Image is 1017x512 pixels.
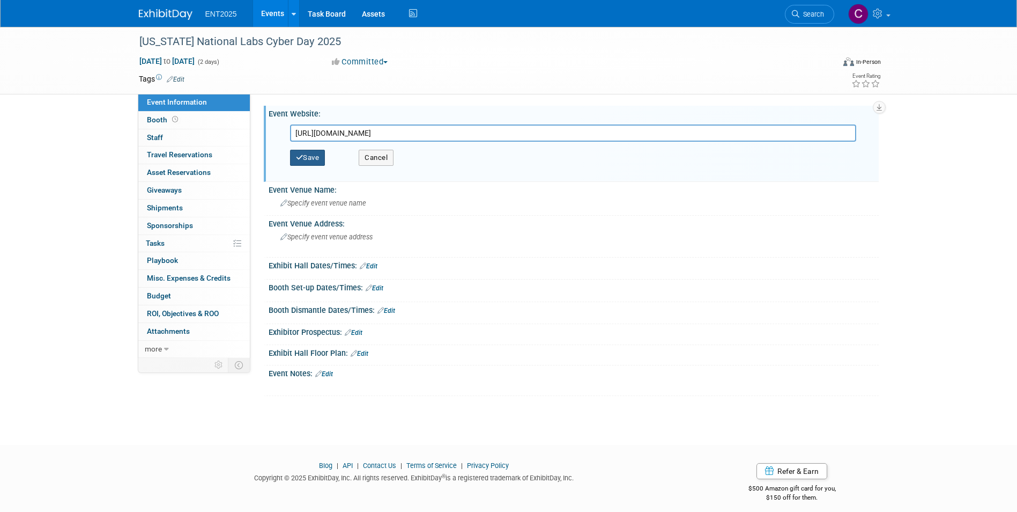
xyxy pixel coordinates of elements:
[147,274,231,282] span: Misc. Expenses & Credits
[197,58,219,65] span: (2 days)
[167,76,184,83] a: Edit
[228,358,250,372] td: Toggle Event Tabs
[442,473,446,479] sup: ®
[345,329,362,337] a: Edit
[706,493,879,502] div: $150 off for them.
[139,9,192,20] img: ExhibitDay
[138,147,250,164] a: Travel Reservations
[269,302,879,316] div: Booth Dismantle Dates/Times:
[398,462,405,470] span: |
[771,56,881,72] div: Event Format
[799,10,824,18] span: Search
[138,323,250,340] a: Attachments
[360,262,377,270] a: Edit
[366,284,383,292] a: Edit
[147,150,212,159] span: Travel Reservations
[756,463,827,479] a: Refer & Earn
[136,32,818,52] div: [US_STATE] National Labs Cyber Day 2025
[147,221,193,230] span: Sponsorships
[315,370,333,378] a: Edit
[145,345,162,353] span: more
[377,307,395,314] a: Edit
[269,106,879,119] div: Event Website:
[269,182,879,195] div: Event Venue Name:
[319,462,332,470] a: Blog
[269,324,879,338] div: Exhibitor Prospectus:
[269,345,879,359] div: Exhibit Hall Floor Plan:
[363,462,396,470] a: Contact Us
[706,477,879,502] div: $500 Amazon gift card for you,
[147,291,171,300] span: Budget
[147,203,183,212] span: Shipments
[269,280,879,294] div: Booth Set-up Dates/Times:
[138,200,250,217] a: Shipments
[138,129,250,147] a: Staff
[138,217,250,235] a: Sponsorships
[856,58,881,66] div: In-Person
[139,74,184,84] td: Tags
[146,239,165,247] span: Tasks
[147,256,178,265] span: Playbook
[343,462,353,470] a: API
[138,252,250,269] a: Playbook
[210,358,228,372] td: Personalize Event Tab Strip
[162,57,172,65] span: to
[848,4,868,24] img: Colleen Mueller
[147,186,182,194] span: Giveaways
[147,133,163,142] span: Staff
[269,258,879,272] div: Exhibit Hall Dates/Times:
[334,462,341,470] span: |
[147,98,207,106] span: Event Information
[147,309,219,318] span: ROI, Objectives & ROO
[138,305,250,323] a: ROI, Objectives & ROO
[785,5,834,24] a: Search
[138,182,250,199] a: Giveaways
[290,125,856,142] input: Enter URL
[851,74,880,79] div: Event Rating
[269,216,879,229] div: Event Venue Address:
[280,233,373,241] span: Specify event venue address
[354,462,361,470] span: |
[290,150,325,166] button: Save
[467,462,509,470] a: Privacy Policy
[406,462,457,470] a: Terms of Service
[843,57,854,66] img: Format-Inperson.png
[351,350,368,357] a: Edit
[138,112,250,129] a: Booth
[138,94,250,111] a: Event Information
[147,168,211,177] span: Asset Reservations
[139,471,690,483] div: Copyright © 2025 ExhibitDay, Inc. All rights reserved. ExhibitDay is a registered trademark of Ex...
[205,10,237,18] span: ENT2025
[458,462,465,470] span: |
[138,270,250,287] a: Misc. Expenses & Credits
[269,365,879,379] div: Event Notes:
[328,56,392,68] button: Committed
[138,235,250,252] a: Tasks
[280,199,366,207] span: Specify event venue name
[147,327,190,335] span: Attachments
[138,288,250,305] a: Budget
[170,115,180,123] span: Booth not reserved yet
[147,115,180,124] span: Booth
[139,56,195,66] span: [DATE] [DATE]
[138,164,250,181] a: Asset Reservations
[359,150,394,166] button: Cancel
[138,341,250,358] a: more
